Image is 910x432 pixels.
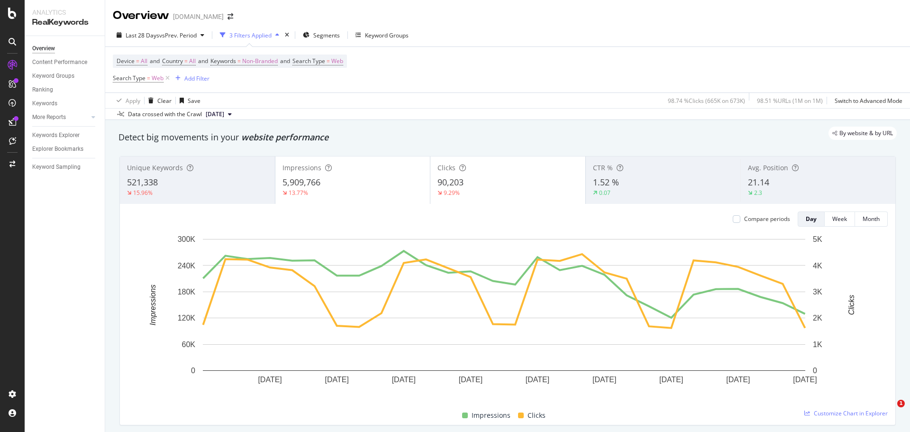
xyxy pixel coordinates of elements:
text: 120K [178,314,196,322]
span: vs Prev. Period [159,31,197,39]
text: 0 [813,367,817,375]
a: Keywords Explorer [32,130,98,140]
a: Overview [32,44,98,54]
button: Last 28 DaysvsPrev. Period [113,28,208,43]
div: Keyword Groups [32,71,74,81]
div: More Reports [32,112,66,122]
span: Search Type [113,74,146,82]
text: 3K [813,288,822,296]
span: 2025 Sep. 20th [206,110,224,119]
button: Day [798,211,825,227]
span: Last 28 Days [126,31,159,39]
span: = [184,57,188,65]
text: 2K [813,314,822,322]
div: 15.96% [133,189,153,197]
div: Week [832,215,847,223]
div: arrow-right-arrow-left [227,13,233,20]
text: 300K [178,235,196,243]
span: Impressions [282,163,321,172]
span: = [237,57,241,65]
span: Customize Chart in Explorer [814,409,888,417]
a: Keywords [32,99,98,109]
div: 3 Filters Applied [229,31,272,39]
a: Explorer Bookmarks [32,144,98,154]
span: Device [117,57,135,65]
div: Keywords [32,99,57,109]
button: [DATE] [202,109,236,120]
span: and [198,57,208,65]
span: Search Type [292,57,325,65]
text: [DATE] [526,376,549,384]
span: 90,203 [437,176,464,188]
text: Clicks [847,295,855,315]
a: Keyword Groups [32,71,98,81]
button: Switch to Advanced Mode [831,93,902,108]
span: CTR % [593,163,613,172]
button: Save [176,93,200,108]
span: Keywords [210,57,236,65]
span: Avg. Position [748,163,788,172]
div: Explorer Bookmarks [32,144,83,154]
button: Keyword Groups [352,28,412,43]
span: Country [162,57,183,65]
div: 2.3 [754,189,762,197]
text: 180K [178,288,196,296]
span: = [136,57,139,65]
div: Keyword Groups [365,31,409,39]
div: 13.77% [289,189,308,197]
button: Week [825,211,855,227]
span: 1.52 % [593,176,619,188]
text: 4K [813,261,822,269]
div: 0.07 [599,189,610,197]
span: and [280,57,290,65]
span: 21.14 [748,176,769,188]
span: = [327,57,330,65]
div: Overview [32,44,55,54]
span: Web [331,55,343,68]
span: 1 [897,400,905,407]
div: Keyword Sampling [32,162,81,172]
span: Impressions [472,410,510,421]
text: 60K [182,340,196,349]
span: Clicks [437,163,455,172]
span: Web [152,72,164,85]
div: Clear [157,97,172,105]
text: [DATE] [459,376,482,384]
span: and [150,57,160,65]
text: [DATE] [793,376,817,384]
a: Content Performance [32,57,98,67]
a: Keyword Sampling [32,162,98,172]
span: All [141,55,147,68]
text: 240K [178,261,196,269]
div: Content Performance [32,57,87,67]
text: [DATE] [592,376,616,384]
button: Clear [145,93,172,108]
span: = [147,74,150,82]
span: All [189,55,196,68]
text: [DATE] [726,376,750,384]
div: Ranking [32,85,53,95]
span: 521,338 [127,176,158,188]
span: Segments [313,31,340,39]
div: 98.74 % Clicks ( 665K on 673K ) [668,97,745,105]
div: Month [863,215,880,223]
iframe: Intercom live chat [878,400,901,423]
span: Unique Keywords [127,163,183,172]
text: [DATE] [392,376,416,384]
span: 5,909,766 [282,176,320,188]
a: More Reports [32,112,89,122]
button: Segments [299,28,344,43]
text: 5K [813,235,822,243]
text: 1K [813,340,822,349]
text: [DATE] [258,376,282,384]
div: Analytics [32,8,97,17]
div: A chart. [127,234,881,399]
div: Overview [113,8,169,24]
button: Month [855,211,888,227]
span: Clicks [528,410,546,421]
div: times [283,30,291,40]
div: RealKeywords [32,17,97,28]
div: Data crossed with the Crawl [128,110,202,119]
a: Customize Chart in Explorer [804,409,888,417]
div: Keywords Explorer [32,130,80,140]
